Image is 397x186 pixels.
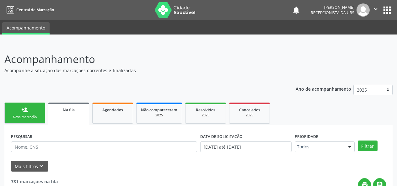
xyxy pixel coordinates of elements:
i:  [372,6,379,13]
div: 2025 [190,113,221,118]
a: Acompanhamento [2,22,50,35]
div: person_add [21,106,28,113]
img: img [357,3,370,17]
button: notifications [292,6,301,14]
button:  [370,3,382,17]
span: Resolvidos [196,107,215,113]
p: Acompanhe a situação das marcações correntes e finalizadas [4,67,276,74]
input: Selecione um intervalo [200,141,292,152]
div: 2025 [141,113,177,118]
span: Recepcionista da UBS [311,10,354,15]
p: Ano de acompanhamento [296,85,351,93]
p: Acompanhamento [4,51,276,67]
label: PESQUISAR [11,132,32,141]
span: Cancelados [239,107,260,113]
button: Filtrar [358,141,378,151]
div: 2025 [234,113,265,118]
span: Agendados [102,107,123,113]
label: DATA DE SOLICITAÇÃO [200,132,243,141]
a: Central de Marcação [4,5,54,15]
input: Nome, CNS [11,141,197,152]
button: apps [382,5,393,16]
span: Não compareceram [141,107,177,113]
div: Nova marcação [9,115,40,120]
i: keyboard_arrow_down [38,163,45,170]
div: [PERSON_NAME] [311,5,354,10]
strong: 731 marcações na fila [11,178,58,184]
button: Mais filtroskeyboard_arrow_down [11,161,48,172]
label: Prioridade [295,132,318,141]
span: Central de Marcação [16,7,54,13]
span: Na fila [63,107,75,113]
span: Todos [297,144,342,150]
